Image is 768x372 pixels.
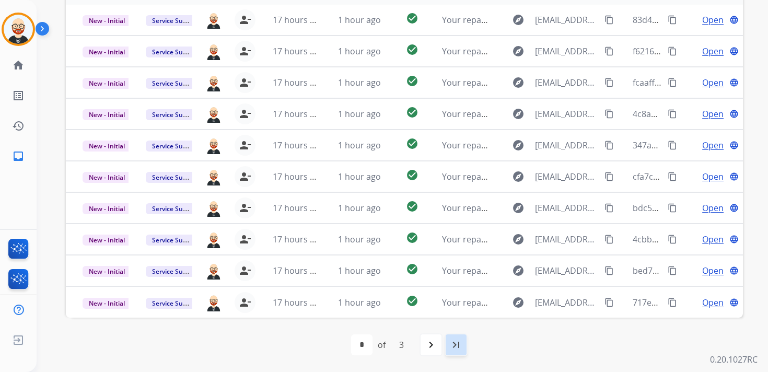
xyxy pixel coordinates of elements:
span: Service Support [146,203,205,214]
span: New - Initial [83,172,131,183]
mat-icon: person_remove [239,139,251,152]
span: New - Initial [83,141,131,152]
span: 17 hours ago [273,202,324,214]
span: New - Initial [83,266,131,277]
span: 17 hours ago [273,77,324,88]
mat-icon: history [12,120,25,132]
img: agent-avatar [205,105,222,123]
span: 1 hour ago [338,297,381,308]
mat-icon: content_copy [604,109,614,119]
span: 1 hour ago [338,171,381,182]
span: Your repair(s) have shipped [442,108,551,120]
mat-icon: language [729,203,739,213]
mat-icon: content_copy [604,235,614,244]
img: agent-avatar [205,42,222,60]
mat-icon: explore [512,14,525,26]
span: Open [702,76,724,89]
mat-icon: explore [512,296,525,309]
span: New - Initial [83,78,131,89]
mat-icon: content_copy [604,141,614,150]
span: Service Support [146,298,205,309]
span: 1 hour ago [338,77,381,88]
mat-icon: explore [512,45,525,57]
mat-icon: person_remove [239,264,251,277]
mat-icon: content_copy [668,15,677,25]
span: Service Support [146,266,205,277]
mat-icon: content_copy [604,172,614,181]
mat-icon: content_copy [668,141,677,150]
img: agent-avatar [205,262,222,280]
mat-icon: check_circle [406,106,418,119]
span: [EMAIL_ADDRESS][DOMAIN_NAME] [535,14,599,26]
span: [EMAIL_ADDRESS][DOMAIN_NAME] [535,202,599,214]
mat-icon: person_remove [239,202,251,214]
span: [EMAIL_ADDRESS][DOMAIN_NAME] [535,76,599,89]
mat-icon: explore [512,76,525,89]
span: [EMAIL_ADDRESS][DOMAIN_NAME] [535,233,599,246]
span: New - Initial [83,47,131,57]
span: 17 hours ago [273,265,324,276]
mat-icon: check_circle [406,43,418,56]
span: Open [702,139,724,152]
span: 17 hours ago [273,140,324,151]
mat-icon: person_remove [239,45,251,57]
span: Your repair(s) have shipped [442,234,551,245]
mat-icon: person_remove [239,108,251,120]
mat-icon: language [729,172,739,181]
mat-icon: content_copy [604,203,614,213]
mat-icon: check_circle [406,137,418,150]
span: Service Support [146,141,205,152]
span: Your repair(s) have shipped [442,265,551,276]
mat-icon: content_copy [604,298,614,307]
p: 0.20.1027RC [710,353,758,366]
mat-icon: language [729,109,739,119]
span: 1 hour ago [338,108,381,120]
mat-icon: person_remove [239,14,251,26]
mat-icon: content_copy [604,78,614,87]
span: New - Initial [83,15,131,26]
mat-icon: check_circle [406,295,418,307]
mat-icon: content_copy [668,298,677,307]
img: agent-avatar [205,230,222,248]
mat-icon: navigate_next [425,339,437,351]
span: Open [702,264,724,277]
mat-icon: language [729,235,739,244]
mat-icon: person_remove [239,233,251,246]
img: avatar [4,15,33,44]
span: New - Initial [83,298,131,309]
mat-icon: explore [512,170,525,183]
mat-icon: home [12,59,25,72]
mat-icon: explore [512,202,525,214]
span: 17 hours ago [273,171,324,182]
span: 1 hour ago [338,265,381,276]
mat-icon: check_circle [406,169,418,181]
span: Your repair(s) have shipped [442,140,551,151]
span: Open [702,108,724,120]
span: Open [702,45,724,57]
span: [EMAIL_ADDRESS][DOMAIN_NAME] [535,264,599,277]
span: [EMAIL_ADDRESS][DOMAIN_NAME] [535,108,599,120]
img: agent-avatar [205,293,222,311]
mat-icon: content_copy [668,203,677,213]
mat-icon: content_copy [668,235,677,244]
span: Service Support [146,78,205,89]
span: 17 hours ago [273,45,324,57]
img: agent-avatar [205,136,222,154]
span: Open [702,14,724,26]
span: 17 hours ago [273,14,324,26]
span: 17 hours ago [273,297,324,308]
mat-icon: explore [512,264,525,277]
div: 3 [391,334,412,355]
span: 1 hour ago [338,202,381,214]
span: 1 hour ago [338,45,381,57]
span: [EMAIL_ADDRESS][DOMAIN_NAME] [535,170,599,183]
span: Your repair(s) have shipped [442,202,551,214]
mat-icon: explore [512,139,525,152]
span: Service Support [146,109,205,120]
mat-icon: language [729,47,739,56]
mat-icon: content_copy [668,172,677,181]
span: Open [702,233,724,246]
span: Your repair(s) have shipped [442,171,551,182]
mat-icon: list_alt [12,89,25,102]
mat-icon: person_remove [239,296,251,309]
